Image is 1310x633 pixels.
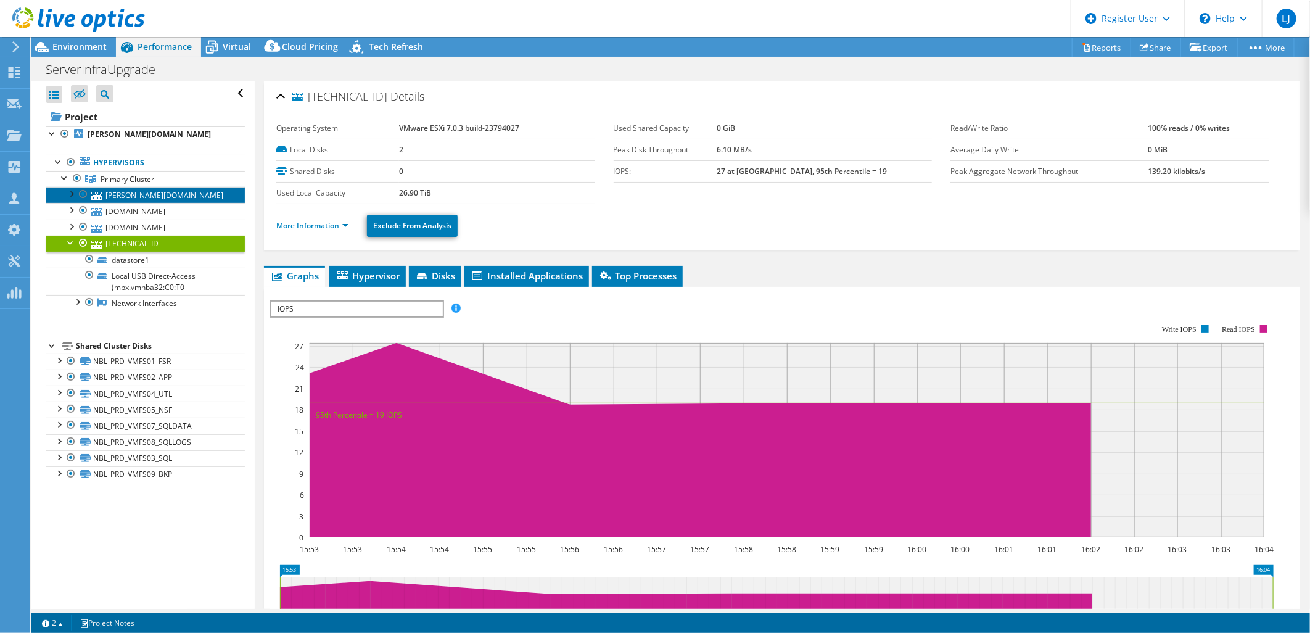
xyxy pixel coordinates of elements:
text: 16:02 [1081,544,1100,555]
b: 100% reads / 0% writes [1148,123,1230,133]
text: 16:02 [1124,544,1143,555]
a: [DOMAIN_NAME] [46,220,245,236]
a: NBL_PRD_VMFS07_SQLDATA [46,418,245,434]
text: 9 [299,469,303,479]
label: Operating System [276,122,399,134]
text: 15:58 [777,544,796,555]
a: datastore1 [46,252,245,268]
text: 15:56 [560,544,579,555]
span: Installed Applications [471,270,583,282]
a: NBL_PRD_VMFS04_UTL [46,386,245,402]
b: 139.20 kilobits/s [1148,166,1206,176]
text: 15:55 [517,544,536,555]
text: 15:53 [300,544,319,555]
a: Project [46,107,245,126]
b: VMware ESXi 7.0.3 build-23794027 [399,123,519,133]
a: More [1237,38,1295,57]
b: 2 [399,144,403,155]
a: Exclude From Analysis [367,215,458,237]
text: 16:01 [1037,544,1057,555]
a: NBL_PRD_VMFS05_NSF [46,402,245,418]
text: 15:54 [430,544,449,555]
span: Hypervisor [336,270,400,282]
a: [PERSON_NAME][DOMAIN_NAME] [46,187,245,203]
a: NBL_PRD_VMFS09_BKP [46,466,245,482]
b: 27 at [GEOGRAPHIC_DATA], 95th Percentile = 19 [717,166,888,176]
span: Details [390,89,424,104]
label: Used Local Capacity [276,187,399,199]
span: Tech Refresh [369,41,423,52]
text: 16:03 [1168,544,1187,555]
text: 6 [300,490,304,500]
text: 27 [295,341,303,352]
span: Top Processes [598,270,677,282]
label: Local Disks [276,144,399,156]
text: 0 [299,532,303,543]
text: 12 [295,447,303,458]
a: Project Notes [71,615,143,631]
h1: ServerInfraUpgrade [40,63,175,77]
a: Reports [1072,38,1131,57]
a: Export [1180,38,1238,57]
a: NBL_PRD_VMFS08_SQLLOGS [46,434,245,450]
text: 15:53 [343,544,362,555]
a: Primary Cluster [46,171,245,187]
text: Write IOPS [1162,325,1197,334]
b: 6.10 MB/s [717,144,752,155]
label: Read/Write Ratio [950,122,1148,134]
text: 15:57 [690,544,709,555]
text: 16:00 [950,544,970,555]
div: Shared Cluster Disks [76,339,245,354]
span: Performance [138,41,192,52]
text: 15:57 [647,544,666,555]
label: IOPS: [614,165,717,178]
text: 18 [295,405,303,415]
text: 95th Percentile = 19 IOPS [316,410,402,420]
a: Share [1131,38,1181,57]
text: 16:04 [1254,544,1274,555]
a: NBL_PRD_VMFS01_FSR [46,354,245,370]
svg: \n [1200,13,1211,24]
a: Local USB Direct-Access (mpx.vmhba32:C0:T0 [46,268,245,295]
span: Disks [415,270,455,282]
a: [PERSON_NAME][DOMAIN_NAME] [46,126,245,143]
text: 3 [299,511,303,522]
a: NBL_PRD_VMFS03_SQL [46,450,245,466]
a: [TECHNICAL_ID] [46,236,245,252]
text: 16:01 [994,544,1013,555]
text: 15:59 [864,544,883,555]
span: Environment [52,41,107,52]
label: Used Shared Capacity [614,122,717,134]
label: Shared Disks [276,165,399,178]
a: More Information [276,220,348,231]
span: Virtual [223,41,251,52]
b: 0 [399,166,403,176]
span: Cloud Pricing [282,41,338,52]
span: Graphs [270,270,319,282]
a: NBL_PRD_VMFS02_APP [46,370,245,386]
a: Hypervisors [46,155,245,171]
text: 24 [295,362,304,373]
label: Average Daily Write [950,144,1148,156]
text: Read IOPS [1222,325,1255,334]
b: 26.90 TiB [399,188,431,198]
span: LJ [1277,9,1296,28]
span: IOPS [271,302,442,316]
text: 15:59 [820,544,839,555]
a: [DOMAIN_NAME] [46,203,245,219]
span: [TECHNICAL_ID] [292,91,387,103]
text: 21 [295,384,303,394]
text: 15:54 [387,544,406,555]
span: Primary Cluster [101,174,154,184]
text: 16:03 [1211,544,1230,555]
b: 0 GiB [717,123,736,133]
b: [PERSON_NAME][DOMAIN_NAME] [88,129,211,139]
text: 15 [295,426,303,437]
a: Network Interfaces [46,295,245,311]
a: 2 [33,615,72,631]
label: Peak Aggregate Network Throughput [950,165,1148,178]
text: 16:00 [907,544,926,555]
text: 15:56 [604,544,623,555]
label: Peak Disk Throughput [614,144,717,156]
text: 15:55 [473,544,492,555]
